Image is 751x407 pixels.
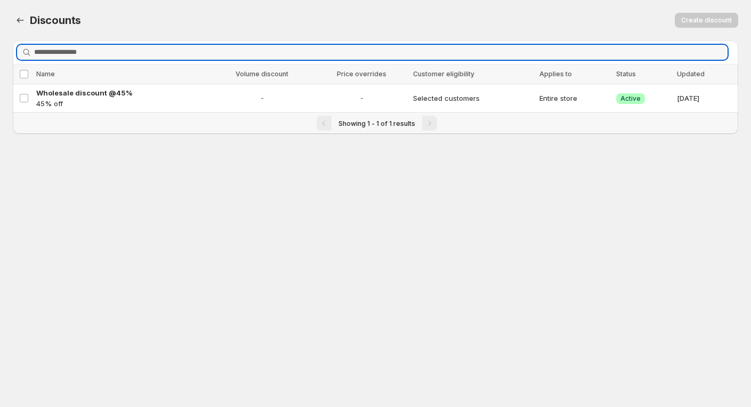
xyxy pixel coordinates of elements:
a: Wholesale discount @45% [36,87,208,98]
nav: Pagination [13,112,738,134]
td: Entire store [536,84,613,113]
span: - [317,93,407,103]
span: Name [36,70,55,78]
span: Updated [677,70,705,78]
span: Customer eligibility [413,70,474,78]
span: Discounts [30,14,81,27]
span: Volume discount [236,70,288,78]
button: Back to dashboard [13,13,28,28]
span: Status [616,70,636,78]
span: - [214,93,310,103]
td: Selected customers [410,84,536,113]
span: Applies to [539,70,572,78]
span: Active [620,94,641,103]
td: [DATE] [674,84,738,113]
span: Showing 1 - 1 of 1 results [338,119,415,127]
span: Wholesale discount @45% [36,89,133,97]
p: 45% off [36,98,208,109]
span: Price overrides [337,70,386,78]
